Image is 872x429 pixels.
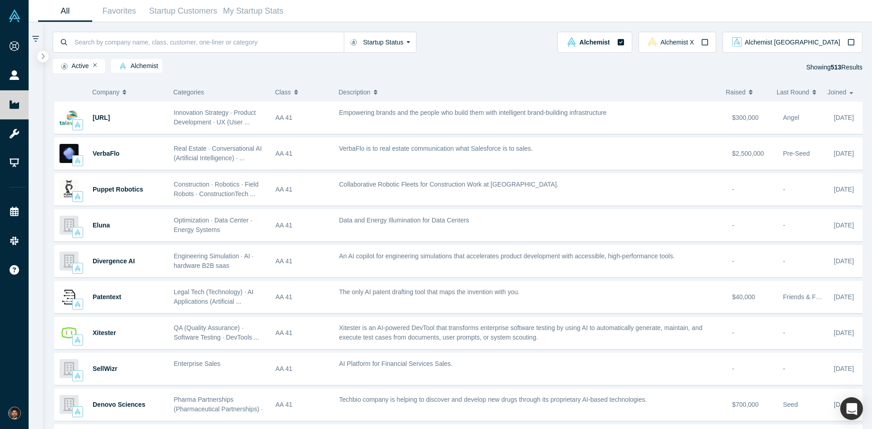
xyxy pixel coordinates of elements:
button: alchemist Vault LogoAlchemist [557,32,632,53]
a: Denovo Sciences [93,401,145,408]
span: [DATE] [834,114,854,121]
img: VerbaFlo's Logo [59,144,79,163]
span: - [783,222,785,229]
img: alchemist_aj Vault Logo [732,37,742,47]
div: AA 41 [276,389,330,420]
a: All [38,0,92,22]
span: [DATE] [834,257,854,265]
span: Real Estate · Conversational AI (Artificial Intelligence) · ... [174,145,262,162]
img: Shine Oovattil's Account [8,407,21,419]
span: Company [92,83,119,102]
span: Categories [173,89,204,96]
span: Active [57,63,89,70]
span: Alchemist X [660,39,694,45]
a: VerbaFlo [93,150,119,157]
span: - [783,257,785,265]
div: AA 41 [276,138,330,169]
img: alchemistx Vault Logo [648,37,657,47]
a: Puppet Robotics [93,186,143,193]
span: VerbaFlo is to real estate communication what Salesforce is to sales. [339,145,533,152]
span: Legal Tech (Technology) · AI Applications (Artificial ... [174,288,254,305]
a: Eluna [93,222,110,229]
button: alchemist_aj Vault LogoAlchemist [GEOGRAPHIC_DATA] [723,32,862,53]
button: Description [339,83,717,102]
a: SellWizr [93,365,117,372]
div: AA 41 [276,281,330,313]
a: [URL] [93,114,110,121]
img: Divergence AI's Logo [59,251,79,271]
span: - [732,365,734,372]
span: [DATE] [834,401,854,408]
img: alchemist Vault Logo [567,37,576,47]
span: An AI copilot for engineering simulations that accelerates product development with accessible, h... [339,252,675,260]
span: Data and Energy Illumination for Data Centers [339,217,469,224]
span: Xitester is an AI-powered DevTool that transforms enterprise software testing by using AI to auto... [339,324,703,341]
div: AA 41 [276,174,330,205]
span: $700,000 [732,401,758,408]
img: Talawa.ai's Logo [59,108,79,127]
button: Class [275,83,325,102]
span: $40,000 [732,293,755,301]
span: The only AI patent drafting tool that maps the invention with you. [339,288,520,296]
button: Company [92,83,159,102]
span: Raised [726,83,746,102]
img: Puppet Robotics's Logo [59,180,79,199]
img: Patentext's Logo [59,287,79,306]
span: AI Platform for Financial Services Sales. [339,360,453,367]
span: - [783,365,785,372]
span: [DATE] [834,365,854,372]
img: alchemist Vault Logo [74,373,81,379]
span: Joined [827,83,846,102]
img: alchemist Vault Logo [74,265,81,271]
a: Divergence AI [93,257,135,265]
img: alchemist Vault Logo [119,63,126,69]
span: Techbio company is helping to discover and develop new drugs through its proprietary AI-based tec... [339,396,647,403]
a: Patentext [93,293,121,301]
span: Class [275,83,291,102]
span: Angel [783,114,799,121]
span: Xitester [93,329,116,336]
a: My Startup Stats [220,0,287,22]
img: Eluna's Logo [59,216,79,235]
span: Seed [783,401,798,408]
img: SellWizr's Logo [59,359,79,378]
strong: 513 [831,64,841,71]
img: Xitester's Logo [59,323,79,342]
span: Showing Results [806,64,862,71]
button: Joined [827,83,856,102]
span: QA (Quality Assurance) · Software Testing · DevTools ... [174,324,259,341]
span: [DATE] [834,222,854,229]
span: Engineering Simulation · AI · hardware B2B saas [174,252,254,269]
span: - [732,222,734,229]
img: Denovo Sciences's Logo [59,395,79,414]
span: - [732,186,734,193]
span: Collaborative Robotic Fleets for Construction Work at [GEOGRAPHIC_DATA]. [339,181,559,188]
button: alchemistx Vault LogoAlchemist X [639,32,716,53]
img: Startup status [350,39,357,46]
img: Alchemist Vault Logo [8,10,21,22]
span: - [732,257,734,265]
span: Pre-Seed [783,150,810,157]
button: Remove Filter [93,62,97,69]
img: Startup status [61,63,68,70]
a: Startup Customers [146,0,220,22]
span: Construction · Robotics · Field Robots · ConstructionTech ... [174,181,259,197]
span: - [732,329,734,336]
div: AA 41 [276,246,330,277]
span: $2,500,000 [732,150,764,157]
button: Raised [726,83,767,102]
span: Empowering brands and the people who build them with intelligent brand-building infrastructure [339,109,607,116]
img: alchemist Vault Logo [74,122,81,128]
span: [DATE] [834,293,854,301]
span: - [783,329,785,336]
span: - [783,186,785,193]
span: Pharma Partnerships (Pharmaceutical Partnerships) · ... [174,396,263,422]
div: AA 41 [276,102,330,133]
span: Friends & Family [783,293,831,301]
